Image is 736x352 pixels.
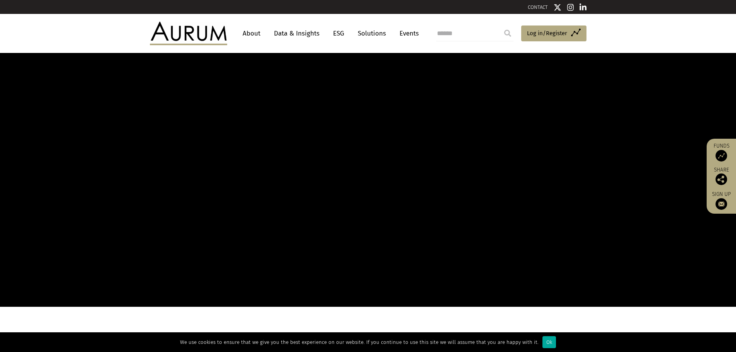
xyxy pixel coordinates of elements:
[542,336,556,348] div: Ok
[354,26,390,41] a: Solutions
[711,143,732,162] a: Funds
[580,3,586,11] img: Linkedin icon
[528,4,548,10] a: CONTACT
[716,150,727,162] img: Access Funds
[711,191,732,210] a: Sign up
[270,26,323,41] a: Data & Insights
[329,26,348,41] a: ESG
[239,26,264,41] a: About
[521,26,586,42] a: Log in/Register
[716,173,727,185] img: Share this post
[711,167,732,185] div: Share
[567,3,574,11] img: Instagram icon
[396,26,419,41] a: Events
[150,22,227,45] img: Aurum
[554,3,561,11] img: Twitter icon
[527,29,567,38] span: Log in/Register
[500,26,515,41] input: Submit
[716,198,727,210] img: Sign up to our newsletter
